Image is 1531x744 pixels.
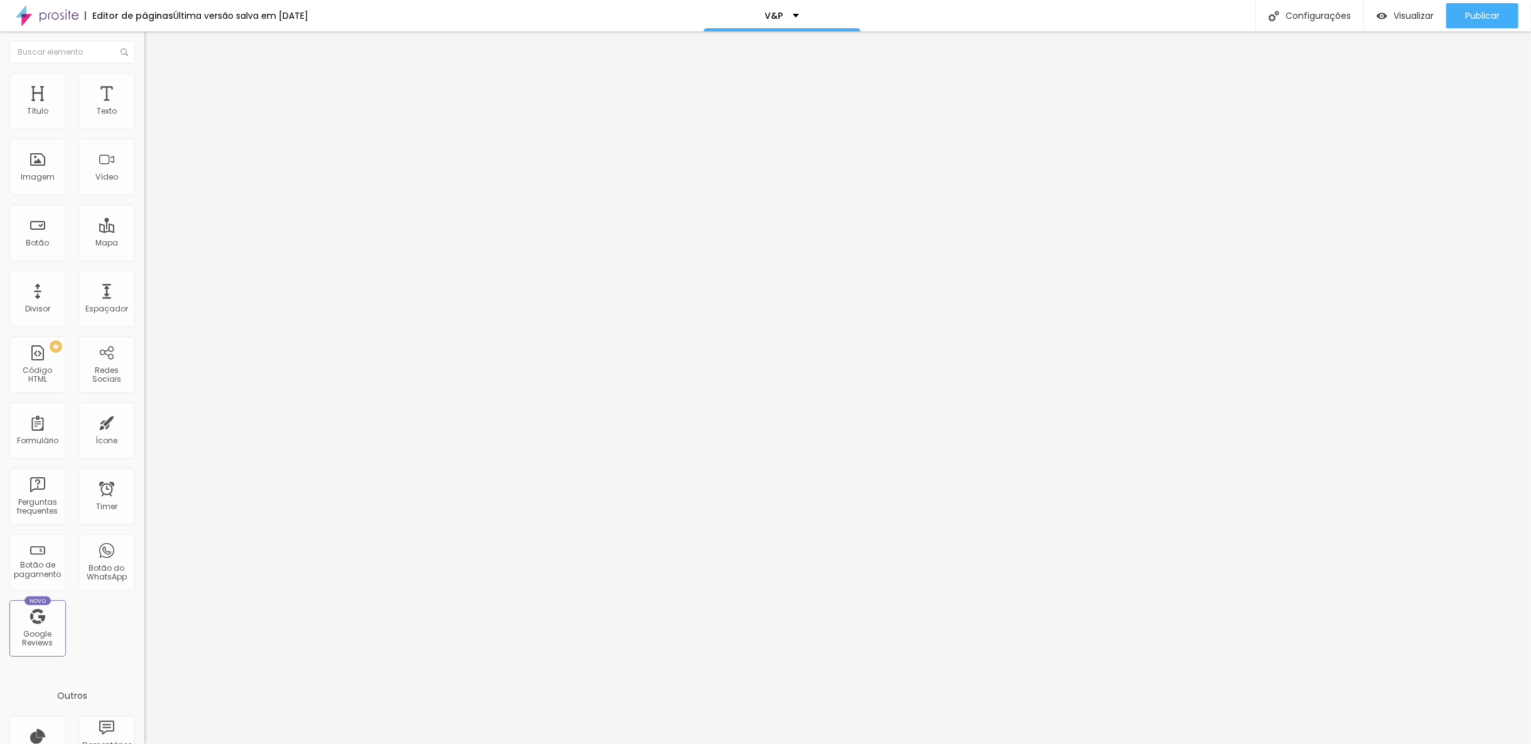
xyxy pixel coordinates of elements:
div: Editor de páginas [85,11,173,20]
input: Buscar elemento [9,41,135,63]
button: Publicar [1446,3,1518,28]
iframe: Editor [144,31,1531,744]
div: Título [27,107,48,116]
button: Visualizar [1364,3,1446,28]
span: Publicar [1465,11,1500,21]
div: Código HTML [13,366,62,384]
div: Texto [97,107,117,116]
div: Botão de pagamento [13,561,62,579]
img: Icone [121,48,128,56]
div: Timer [96,502,117,511]
div: Ícone [96,436,118,445]
div: Vídeo [95,173,118,181]
div: Espaçador [85,305,128,313]
img: view-1.svg [1377,11,1387,21]
div: Imagem [21,173,55,181]
div: Última versão salva em [DATE] [173,11,308,20]
img: Icone [1269,11,1279,21]
div: Mapa [95,239,118,247]
div: Botão [26,239,50,247]
span: Visualizar [1394,11,1434,21]
div: Perguntas frequentes [13,498,62,516]
div: Botão do WhatsApp [82,564,131,582]
p: V&P [765,11,783,20]
div: Divisor [25,305,50,313]
div: Google Reviews [13,630,62,648]
div: Formulário [17,436,58,445]
div: Novo [24,596,51,605]
div: Redes Sociais [82,366,131,384]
